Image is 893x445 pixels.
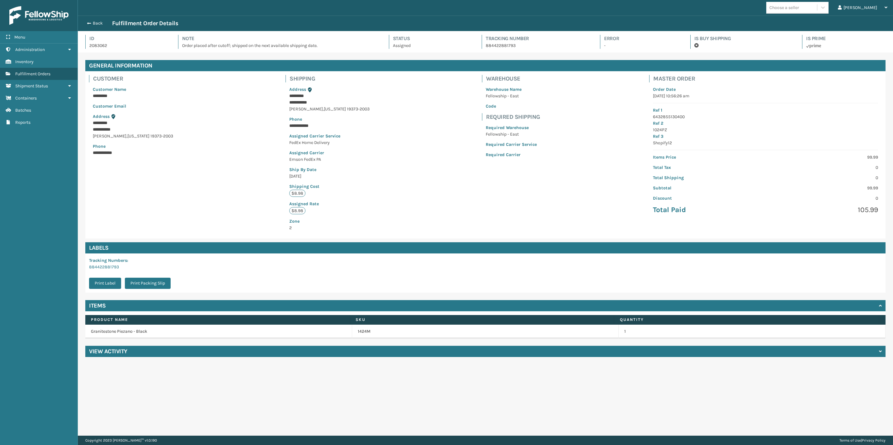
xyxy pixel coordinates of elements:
p: Code [486,103,537,109]
p: Emson FedEx PA [289,156,370,163]
span: Fulfillment Orders [15,71,50,76]
span: Menu [14,35,25,40]
span: [PERSON_NAME] [93,133,126,139]
span: Inventory [15,59,34,64]
p: 99.99 [769,185,878,191]
td: 1 [619,325,886,338]
span: Address [289,87,306,92]
h4: Shipping [290,75,373,82]
img: logo [9,6,69,25]
label: SKU [356,317,609,322]
p: Customer Name [93,86,173,93]
button: Print Label [89,278,121,289]
span: Reports [15,120,31,125]
label: Product Name [91,317,344,322]
p: 6432855130400 [653,114,878,120]
p: Copyright 2023 [PERSON_NAME]™ v 1.0.190 [85,436,157,445]
p: 2083062 [89,42,167,49]
p: Fellowship - East [486,93,537,99]
span: 19373-2003 [347,106,370,112]
p: 0 [769,195,878,202]
p: Order Date [653,86,878,93]
p: Ref 3 [653,133,878,140]
span: Administration [15,47,45,52]
p: Warehouse Name [486,86,537,93]
p: Items Price [653,154,762,160]
p: Shopify12 [653,140,878,146]
span: [US_STATE] [127,133,149,139]
h4: Status [393,35,470,42]
span: , [126,133,127,139]
p: Ref 2 [653,120,878,127]
span: Address [93,114,110,119]
a: 884422881793 [89,264,119,270]
p: Total Shipping [653,174,762,181]
span: , [323,106,324,112]
p: Total Tax [653,164,762,171]
p: [DATE] 10:56:26 am [653,93,878,99]
span: Containers [15,95,37,101]
p: Required Carrier [486,151,537,158]
p: Assigned [393,42,470,49]
p: Required Warehouse [486,124,537,131]
h4: General Information [85,60,886,71]
h4: Customer [93,75,177,82]
h3: Fulfillment Order Details [112,20,178,27]
span: [US_STATE] [324,106,346,112]
p: 1024PZ [653,127,878,133]
p: Total Paid [653,205,762,215]
a: Privacy Policy [862,438,886,443]
button: Print Packing Slip [125,278,171,289]
span: 19373-2003 [150,133,173,139]
a: Terms of Use [839,438,861,443]
h4: Labels [85,242,886,253]
h4: Required Shipping [486,113,541,121]
div: | [839,436,886,445]
h4: Note [182,35,377,42]
h4: View Activity [89,348,127,355]
p: [DATE] [289,173,370,179]
p: Ref 1 [653,107,878,114]
span: 2 [289,218,370,230]
span: [PERSON_NAME] [289,106,323,112]
p: Discount [653,195,762,202]
p: $8.98 [289,190,305,197]
p: Phone [93,143,173,150]
p: 884422881793 [486,42,589,49]
p: 0 [769,174,878,181]
p: Subtotal [653,185,762,191]
p: Ship By Date [289,166,370,173]
td: Granitestone Piezano - Black [85,325,352,338]
a: 1424M [358,328,371,335]
span: Tracking Numbers : [89,258,128,263]
h4: Tracking Number [486,35,589,42]
p: FedEx Home Delivery [289,139,370,146]
p: Fellowship - East [486,131,537,137]
p: $8.98 [289,207,305,214]
p: Required Carrier Service [486,141,537,148]
h4: Is Prime [806,35,886,42]
h4: Error [604,35,679,42]
h4: Id [89,35,167,42]
span: Batches [15,108,31,113]
p: - [604,42,679,49]
label: Quantity [620,317,873,322]
span: Shipment Status [15,83,48,89]
h4: Master Order [653,75,882,82]
h4: Is Buy Shipping [694,35,791,42]
h4: Warehouse [486,75,541,82]
p: Assigned Carrier Service [289,133,370,139]
p: Assigned Carrier [289,150,370,156]
button: Back [83,21,112,26]
p: Zone [289,218,370,225]
p: Phone [289,116,370,123]
p: 99.99 [769,154,878,160]
div: Choose a seller [769,4,799,11]
p: Order placed after cutoff; shipped on the next available shipping date. [182,42,377,49]
p: Shipping Cost [289,183,370,190]
p: Customer Email [93,103,173,109]
p: 0 [769,164,878,171]
p: Assigned Rate [289,201,370,207]
p: 105.99 [769,205,878,215]
h4: Items [89,302,106,309]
